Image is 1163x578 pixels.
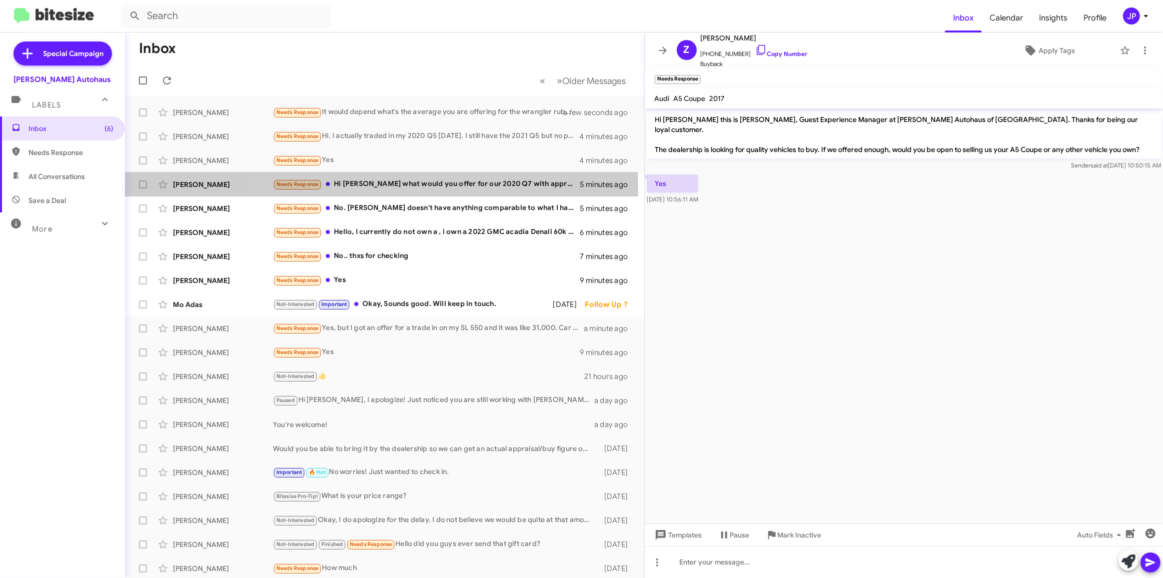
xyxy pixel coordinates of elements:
div: 5 minutes ago [580,203,636,213]
div: Okay, Sounds good. Will keep in touch. [273,298,549,310]
div: [PERSON_NAME] [173,515,273,525]
div: Okay, I do apologize for the delay. I do not believe we would be quite at that amount. [273,514,595,526]
div: JP [1123,7,1140,24]
a: Special Campaign [13,41,112,65]
span: Paused [276,397,295,403]
div: [PERSON_NAME] [173,539,273,549]
div: [DATE] [595,563,636,573]
span: Finished [321,541,343,547]
span: Apply Tags [1039,41,1075,59]
nav: Page navigation example [535,70,632,91]
div: [PERSON_NAME] [173,443,273,453]
p: Yes [647,174,698,192]
span: Buyback [701,59,808,69]
div: No worries! Just wanted to check in. [273,466,595,478]
span: Important [276,469,302,475]
div: [PERSON_NAME] Autohaus [14,74,111,84]
span: Bitesize Pro-Tip! [276,493,318,499]
span: Inbox [945,3,982,32]
span: Not-Interested [276,541,315,547]
span: More [32,224,52,233]
button: JP [1115,7,1152,24]
div: You're welcome! [273,419,594,429]
span: Important [321,301,347,307]
div: [DATE] [595,443,636,453]
div: [PERSON_NAME] [173,563,273,573]
div: [PERSON_NAME] [173,203,273,213]
p: Hi [PERSON_NAME] this is [PERSON_NAME], Guest Experience Manager at [PERSON_NAME] Autohaus of [GE... [647,110,1162,158]
div: a minute ago [584,323,636,333]
span: [PERSON_NAME] [701,32,808,44]
span: Needs Response [276,229,319,235]
div: [DATE] [595,539,636,549]
div: [DATE] [595,491,636,501]
button: Pause [710,526,758,544]
div: It would depend what's the average you are offering for the wrangler rubicon? [273,106,576,118]
span: Needs Response [350,541,392,547]
div: What is your price range? [273,490,595,502]
div: [PERSON_NAME] [173,275,273,285]
span: Z [684,42,690,58]
span: Needs Response [276,349,319,355]
a: Insights [1031,3,1076,32]
div: 👍 [273,370,584,382]
div: Hi. I actually traded in my 2020 Q5 [DATE]. I still have the 2021 Q5 but no plans to get rid of i... [273,130,580,142]
span: Mark Inactive [778,526,822,544]
div: Yes [273,274,580,286]
span: Needs Response [276,277,319,283]
span: Needs Response [276,205,319,211]
span: Inbox [28,123,113,133]
div: No.. thxs for checking [273,250,580,262]
span: Pause [730,526,750,544]
span: Older Messages [563,75,626,86]
span: Sender [DATE] 10:50:15 AM [1071,161,1161,169]
button: Mark Inactive [758,526,830,544]
div: [PERSON_NAME] [173,179,273,189]
div: [PERSON_NAME] [173,323,273,333]
div: 6 minutes ago [580,227,636,237]
button: Templates [645,526,710,544]
div: [PERSON_NAME] [173,491,273,501]
span: » [557,74,563,87]
span: Profile [1076,3,1115,32]
span: said at [1091,161,1108,169]
div: How much [273,562,595,574]
div: [PERSON_NAME] [173,155,273,165]
button: Previous [534,70,552,91]
a: Copy Number [755,50,808,57]
div: [PERSON_NAME] [173,395,273,405]
div: a day ago [594,419,636,429]
small: Needs Response [655,75,701,84]
div: [PERSON_NAME] [173,347,273,357]
span: Labels [32,100,61,109]
span: Needs Response [276,565,319,571]
div: Would you be able to bring it by the dealership so we can get an actual appraisal/buy figure on it? [273,443,595,453]
span: A5 Coupe [674,94,706,103]
span: Needs Response [276,253,319,259]
span: « [540,74,546,87]
div: Mo Adas [173,299,273,309]
input: Search [121,4,331,28]
div: [PERSON_NAME] [173,467,273,477]
span: Not-Interested [276,517,315,523]
span: Needs Response [276,181,319,187]
div: [PERSON_NAME] [173,371,273,381]
div: Yes, but I got an offer for a trade in on my SL 550 and it was like 31,000. Car has like 30k mile... [273,322,584,334]
div: 9 minutes ago [580,275,636,285]
div: 4 minutes ago [580,131,636,141]
span: Needs Response [28,147,113,157]
a: Calendar [982,3,1031,32]
span: 2017 [710,94,725,103]
div: [DATE] [595,467,636,477]
span: 🔥 Hot [309,469,326,475]
span: Needs Response [276,109,319,115]
div: 21 hours ago [584,371,636,381]
div: [DATE] [595,515,636,525]
span: Needs Response [276,157,319,163]
div: 5 minutes ago [580,179,636,189]
div: Hi [PERSON_NAME] what would you offer for our 2020 Q7 with approx 34K miles? We were not looking ... [273,178,580,190]
div: Hello, I currently do not own a , i own a 2022 GMC acadia Denali 60k miles, only a no cash exchan... [273,226,580,238]
div: Yes [273,154,580,166]
span: (6) [104,123,113,133]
